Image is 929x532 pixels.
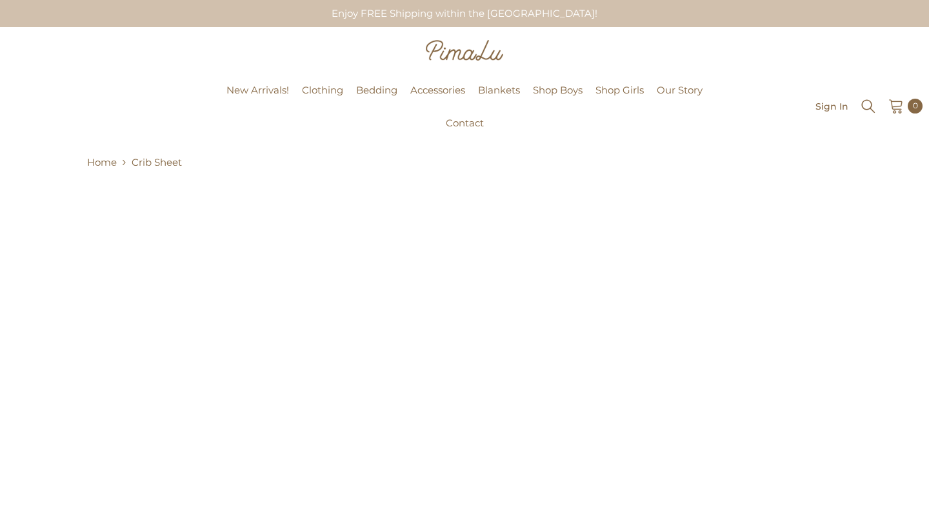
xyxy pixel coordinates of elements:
a: Pimalu [6,102,47,112]
a: Blankets [472,83,526,115]
a: Clothing [295,83,350,115]
span: Blankets [478,84,520,96]
a: Contact [439,115,490,148]
nav: breadcrumbs [87,148,842,175]
div: Enjoy FREE Shipping within the [GEOGRAPHIC_DATA]! [321,1,608,26]
span: Bedding [356,84,397,96]
span: Contact [446,117,484,129]
span: Sign In [815,102,848,111]
a: New Arrivals! [220,83,295,115]
img: Pimalu [426,40,503,61]
span: Accessories [410,84,465,96]
a: Shop Boys [526,83,589,115]
span: Shop Girls [595,84,644,96]
span: Clothing [302,84,343,96]
a: Home [87,155,117,170]
a: Our Story [650,83,709,115]
summary: Search [860,97,877,115]
span: 0 [913,99,918,113]
a: Sign In [815,101,848,111]
span: Shop Boys [533,84,583,96]
a: Accessories [404,83,472,115]
a: Shop Girls [589,83,650,115]
a: Bedding [350,83,404,115]
a: Crib Sheet [132,156,182,168]
span: Our Story [657,84,703,96]
span: New Arrivals! [226,84,289,96]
